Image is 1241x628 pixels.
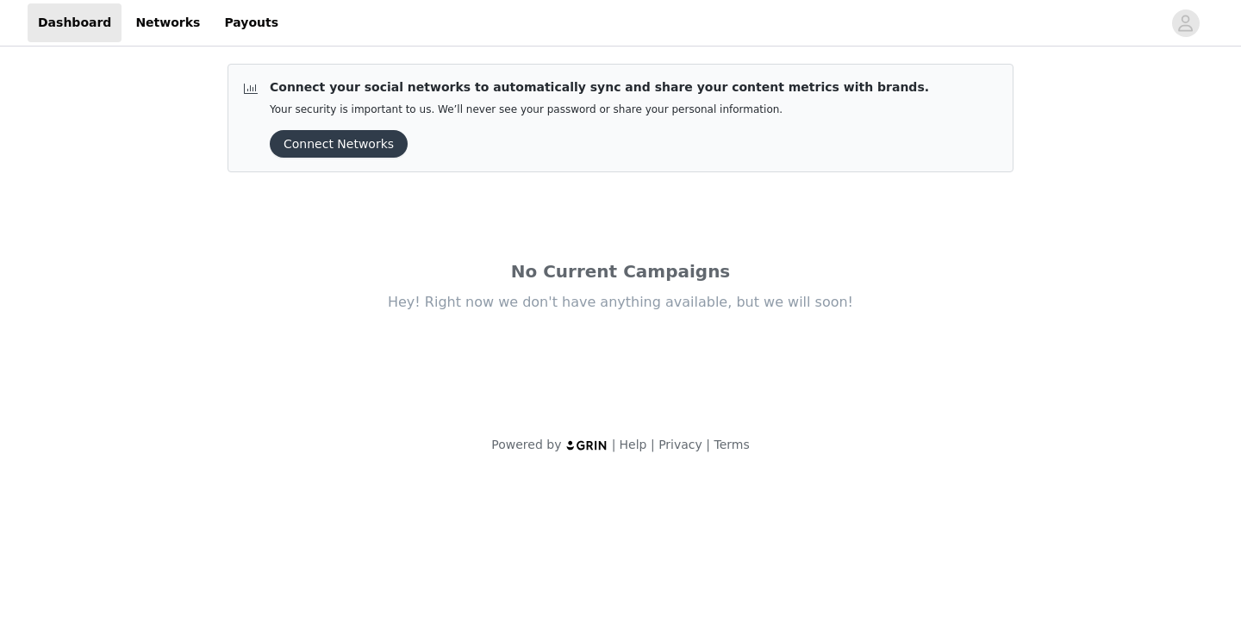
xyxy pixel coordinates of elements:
[214,3,289,42] a: Payouts
[651,438,655,451] span: |
[125,3,210,42] a: Networks
[612,438,616,451] span: |
[706,438,710,451] span: |
[270,78,929,96] p: Connect your social networks to automatically sync and share your content metrics with brands.
[270,130,408,158] button: Connect Networks
[565,439,608,451] img: logo
[259,293,982,312] div: Hey! Right now we don't have anything available, but we will soon!
[28,3,122,42] a: Dashboard
[1177,9,1194,37] div: avatar
[714,438,749,451] a: Terms
[491,438,561,451] span: Powered by
[270,103,929,116] p: Your security is important to us. We’ll never see your password or share your personal information.
[259,258,982,284] div: No Current Campaigns
[620,438,647,451] a: Help
[658,438,702,451] a: Privacy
